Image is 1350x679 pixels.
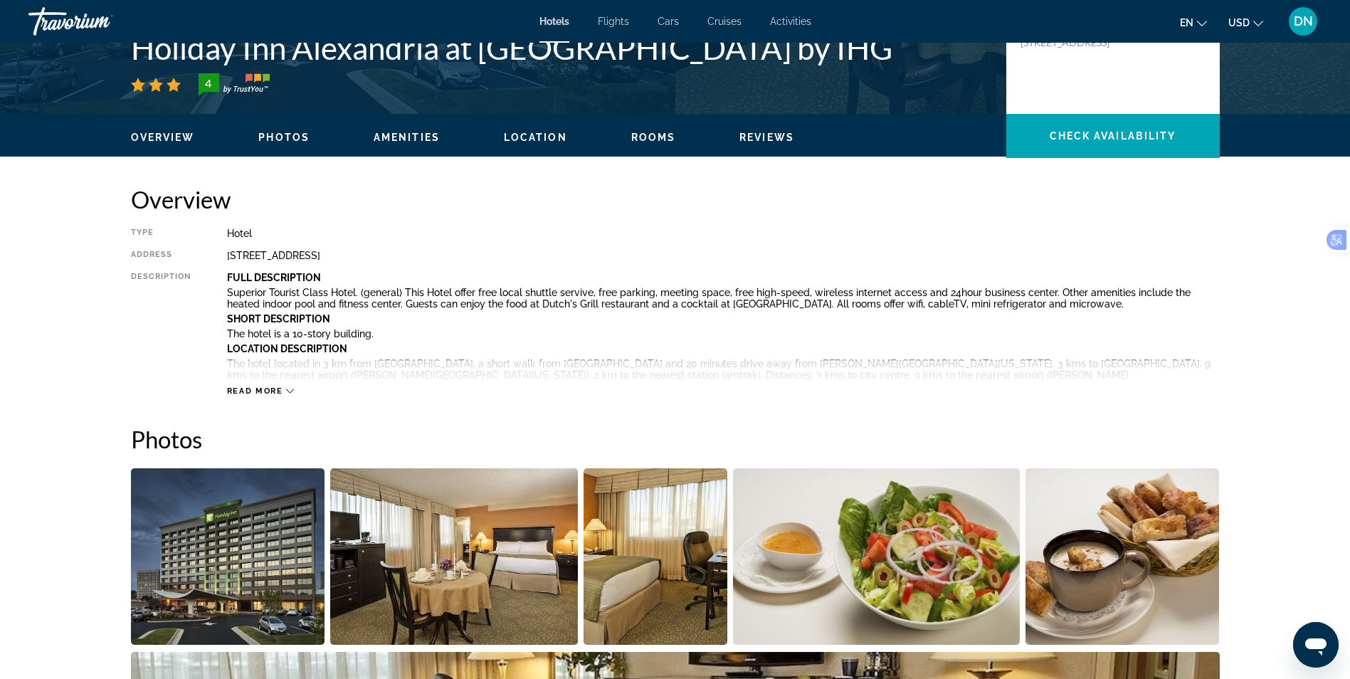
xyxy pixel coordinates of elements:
[504,132,567,143] span: Location
[1180,12,1207,33] button: Change language
[733,468,1020,646] button: Open full-screen image slider
[1006,114,1220,158] button: Check Availability
[227,343,347,354] b: Location Description
[504,131,567,144] button: Location
[131,185,1220,214] h2: Overview
[227,250,1220,261] div: [STREET_ADDRESS]
[227,287,1220,310] p: Superior Tourist Class Hotel. (general) This Hotel offer free local shuttle servive, free parking...
[131,228,191,239] div: Type
[631,132,676,143] span: Rooms
[258,132,310,143] span: Photos
[539,16,569,27] a: Hotels
[1021,36,1134,49] p: [STREET_ADDRESS]
[227,272,321,283] b: Full Description
[28,3,171,40] a: Travorium
[227,386,283,396] span: Read more
[199,73,270,96] img: trustyou-badge-hor.svg
[631,131,676,144] button: Rooms
[598,16,629,27] a: Flights
[131,425,1220,453] h2: Photos
[374,132,440,143] span: Amenities
[1294,14,1313,28] span: DN
[131,468,325,646] button: Open full-screen image slider
[1025,468,1220,646] button: Open full-screen image slider
[739,131,794,144] button: Reviews
[227,228,1220,239] div: Hotel
[131,29,992,66] h1: Holiday Inn Alexandria at [GEOGRAPHIC_DATA] by IHG
[227,328,1220,339] p: The hotel is a 10-story building.
[194,75,223,92] div: 4
[1180,17,1193,28] span: en
[584,468,728,646] button: Open full-screen image slider
[739,132,794,143] span: Reviews
[770,16,811,27] a: Activities
[707,16,742,27] a: Cruises
[131,272,191,379] div: Description
[131,132,195,143] span: Overview
[374,131,440,144] button: Amenities
[1228,17,1250,28] span: USD
[227,386,295,396] button: Read more
[131,131,195,144] button: Overview
[658,16,679,27] a: Cars
[258,131,310,144] button: Photos
[1228,12,1263,33] button: Change currency
[1050,130,1176,142] span: Check Availability
[1285,6,1322,36] button: User Menu
[1293,622,1339,668] iframe: Button to launch messaging window
[131,250,191,261] div: Address
[330,468,578,646] button: Open full-screen image slider
[227,313,330,325] b: Short Description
